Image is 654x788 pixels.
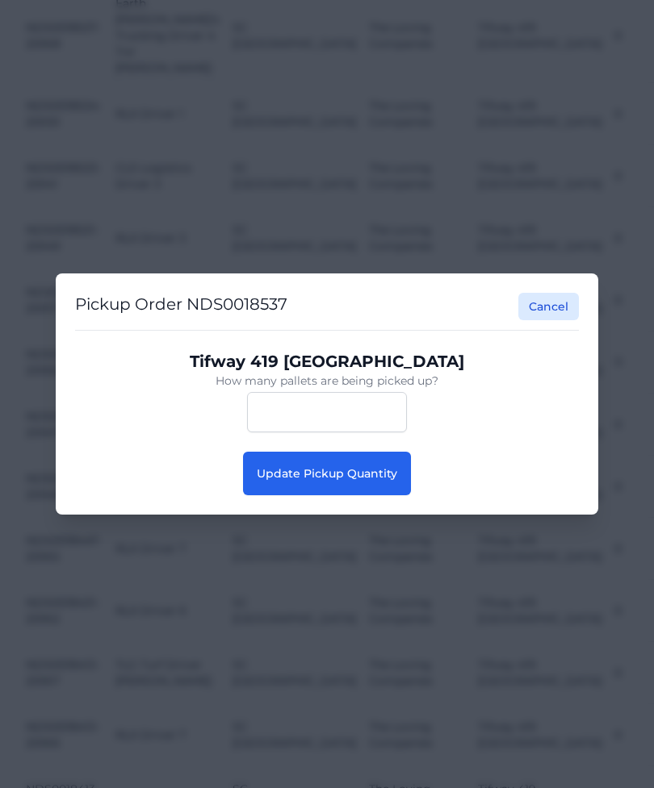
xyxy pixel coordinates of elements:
[75,293,287,320] h2: Pickup Order NDS0018537
[518,293,579,320] button: Cancel
[88,350,566,373] p: Tifway 419 [GEOGRAPHIC_DATA]
[88,373,566,389] p: How many pallets are being picked up?
[243,452,411,495] button: Update Pickup Quantity
[257,466,397,481] span: Update Pickup Quantity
